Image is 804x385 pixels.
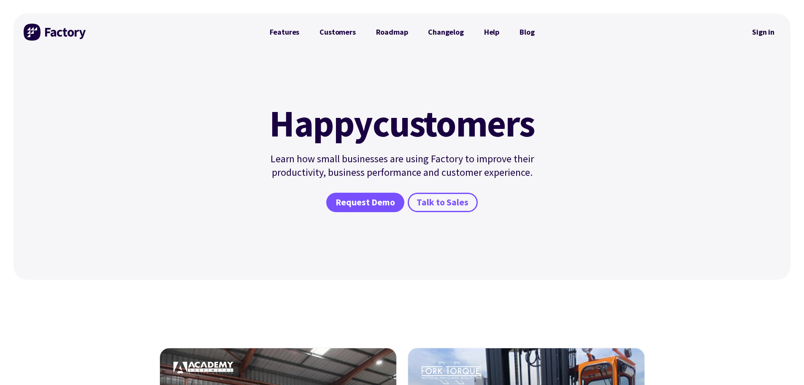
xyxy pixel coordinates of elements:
a: Customers [309,24,365,41]
a: Talk to Sales [408,193,478,212]
span: Request Demo [336,197,395,209]
h1: customers [265,105,540,142]
a: Roadmap [366,24,418,41]
a: Request Demo [326,193,404,212]
nav: Secondary Navigation [746,22,780,42]
a: Changelog [418,24,474,41]
a: Features [260,24,310,41]
nav: Primary Navigation [260,24,545,41]
a: Blog [509,24,544,41]
a: Help [474,24,509,41]
mark: Happy [269,105,372,142]
img: Factory [24,24,87,41]
p: Learn how small businesses are using Factory to improve their productivity, business performance ... [265,152,540,179]
span: Talk to Sales [417,197,468,209]
a: Sign in [746,22,780,42]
